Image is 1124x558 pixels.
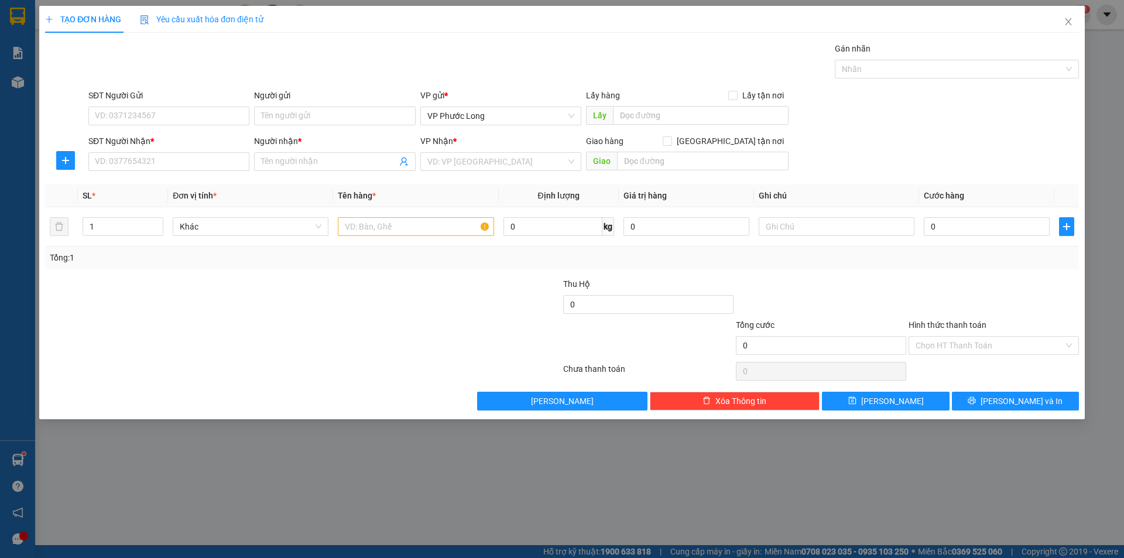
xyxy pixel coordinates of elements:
div: VP gửi [420,89,581,102]
span: Giao hàng [586,136,623,146]
span: TẠO ĐƠN HÀNG [45,15,121,24]
span: delete [702,396,711,406]
span: Thu Hộ [563,279,590,289]
span: kg [602,217,614,236]
button: [PERSON_NAME] [477,392,647,410]
span: Lấy [586,106,613,125]
input: 0 [623,217,749,236]
input: VD: Bàn, Ghế [338,217,494,236]
span: [PERSON_NAME] [861,395,924,408]
button: save[PERSON_NAME] [822,392,949,410]
span: VP Nhận [420,136,453,146]
div: Người nhận [254,135,415,148]
input: Ghi Chú [759,217,914,236]
span: Khác [180,218,321,235]
div: Người gửi [254,89,415,102]
span: plus [57,156,74,165]
input: Dọc đường [613,106,789,125]
span: Tên hàng [338,191,376,200]
th: Ghi chú [754,184,919,207]
span: user-add [399,157,409,166]
span: Lấy hàng [586,91,620,100]
span: save [848,396,856,406]
img: icon [140,15,149,25]
button: Close [1052,6,1085,39]
span: plus [1060,222,1074,231]
button: deleteXóa Thông tin [650,392,820,410]
span: plus [45,15,53,23]
span: Định lượng [538,191,580,200]
span: [PERSON_NAME] và In [981,395,1063,408]
span: printer [968,396,976,406]
span: Cước hàng [924,191,964,200]
div: Chưa thanh toán [562,362,735,383]
div: Tổng: 1 [50,251,434,264]
button: plus [56,151,75,170]
span: Lấy tận nơi [738,89,789,102]
div: SĐT Người Nhận [88,135,249,148]
div: SĐT Người Gửi [88,89,249,102]
span: Giá trị hàng [623,191,667,200]
label: Gán nhãn [835,44,871,53]
span: Yêu cầu xuất hóa đơn điện tử [140,15,263,24]
button: delete [50,217,68,236]
span: [GEOGRAPHIC_DATA] tận nơi [672,135,789,148]
span: Đơn vị tính [173,191,217,200]
span: VP Phước Long [427,107,574,125]
span: Tổng cước [736,320,775,330]
span: close [1064,17,1073,26]
span: Giao [586,152,617,170]
button: printer[PERSON_NAME] và In [952,392,1079,410]
button: plus [1059,217,1074,236]
input: Dọc đường [617,152,789,170]
span: SL [83,191,92,200]
span: Xóa Thông tin [715,395,766,408]
span: [PERSON_NAME] [531,395,594,408]
label: Hình thức thanh toán [909,320,986,330]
